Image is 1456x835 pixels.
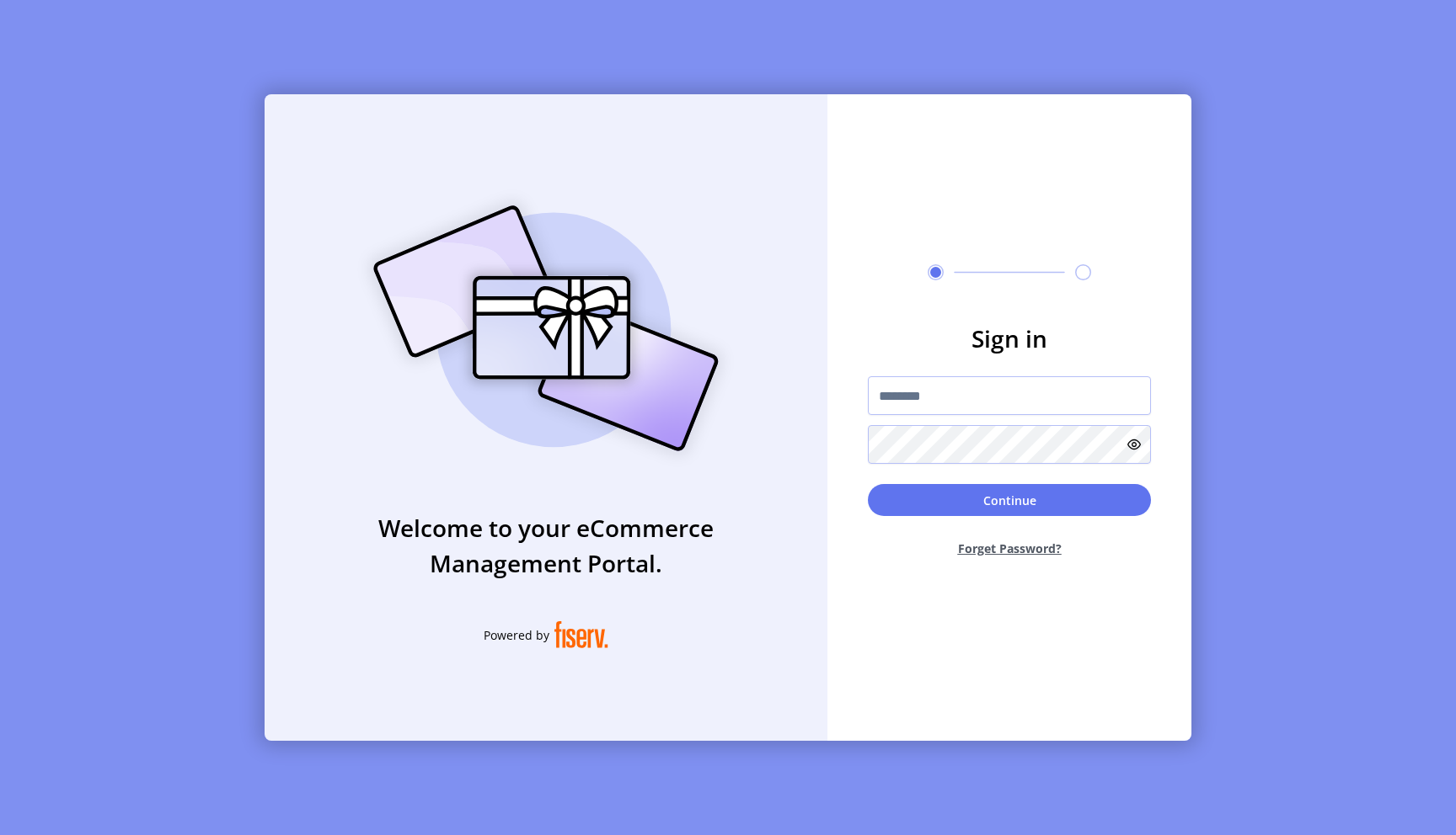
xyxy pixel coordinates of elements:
img: card_Illustration.svg [348,187,744,470]
span: Powered by [484,626,549,644]
h3: Sign in [868,321,1151,356]
h3: Welcome to your eCommerce Management Portal. [265,510,827,581]
button: Forget Password? [868,526,1151,571]
button: Continue [868,484,1151,516]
